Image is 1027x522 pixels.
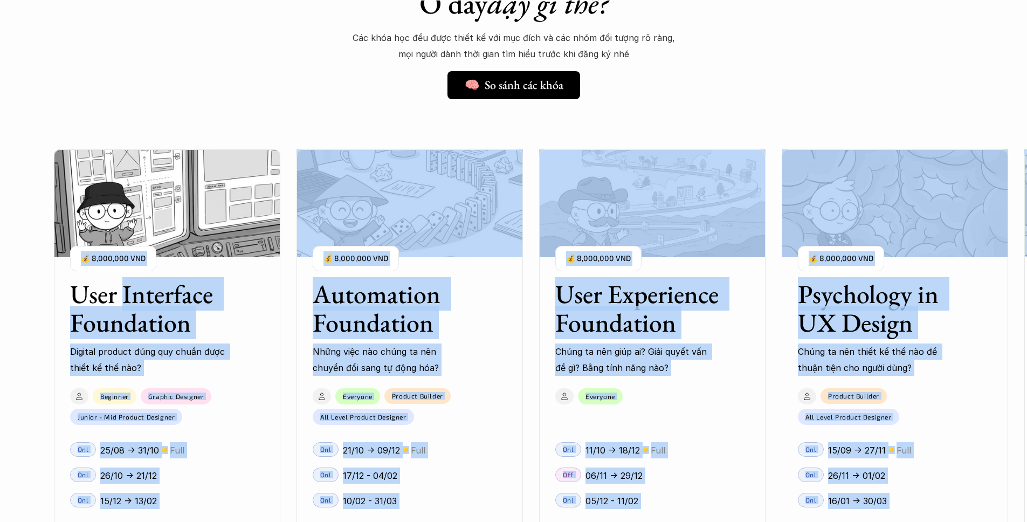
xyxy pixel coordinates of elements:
[320,445,332,453] p: Onl
[403,446,408,454] p: 🟡
[897,442,911,458] p: Full
[585,468,643,484] p: 06/11 -> 29/12
[343,468,397,484] p: 17/12 - 04/02
[563,496,574,504] p: Onl
[411,442,425,458] p: Full
[651,442,665,458] p: Full
[352,30,676,63] p: Các khóa học đều được thiết kế với mục đích và các nhóm đối tượng rõ ràng, mọi người dành thời gi...
[70,344,226,376] p: Digital product đúng quy chuẩn được thiết kế thế nào?
[585,392,615,400] p: Everyone
[465,78,563,92] h5: 🧠 So sánh các khóa
[170,442,184,458] p: Full
[566,251,631,266] p: 💰 8,000,000 VND
[81,251,146,266] p: 💰 8,000,000 VND
[888,446,894,454] p: 🟡
[828,392,879,400] p: Product Builder
[313,280,480,337] h3: Automation Foundation
[805,471,817,478] p: Onl
[555,280,722,337] h3: User Experience Foundation
[585,493,638,509] p: 05/12 - 11/02
[828,468,885,484] p: 26/11 -> 01/02
[798,280,965,337] h3: Psychology in UX Design
[585,442,640,458] p: 11/10 -> 18/12
[100,392,129,400] p: Beginner
[392,392,443,400] p: Product Builder
[343,442,400,458] p: 21/10 -> 09/12
[805,496,817,504] p: Onl
[447,71,580,99] a: 🧠 So sánh các khóa
[828,442,886,458] p: 15/09 -> 27/11
[320,496,332,504] p: Onl
[563,471,574,478] p: Off
[100,442,159,458] p: 25/08 -> 31/10
[313,344,469,376] p: Những việc nào chúng ta nên chuyển đổi sang tự động hóa?
[320,471,332,478] p: Onl
[70,280,237,337] h3: User Interface Foundation
[805,445,817,453] p: Onl
[148,392,204,400] p: Graphic Designer
[643,446,648,454] p: 🟡
[323,251,388,266] p: 💰 8,000,000 VND
[828,493,887,509] p: 16/01 -> 30/03
[555,344,712,376] p: Chúng ta nên giúp ai? Giải quyết vấn đề gì? Bằng tính năng nào?
[100,493,157,509] p: 15/12 -> 13/02
[805,413,892,420] p: All Level Product Designer
[343,493,397,509] p: 10/02 - 31/03
[162,446,167,454] p: 🟡
[78,413,175,420] p: Junior - Mid Product Designer
[343,392,373,400] p: Everyone
[100,468,157,484] p: 26/10 -> 21/12
[563,445,574,453] p: Onl
[809,251,873,266] p: 💰 8,000,000 VND
[798,344,954,376] p: Chúng ta nên thiết kế thế nào để thuận tiện cho người dùng?
[320,413,406,420] p: All Level Product Designer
